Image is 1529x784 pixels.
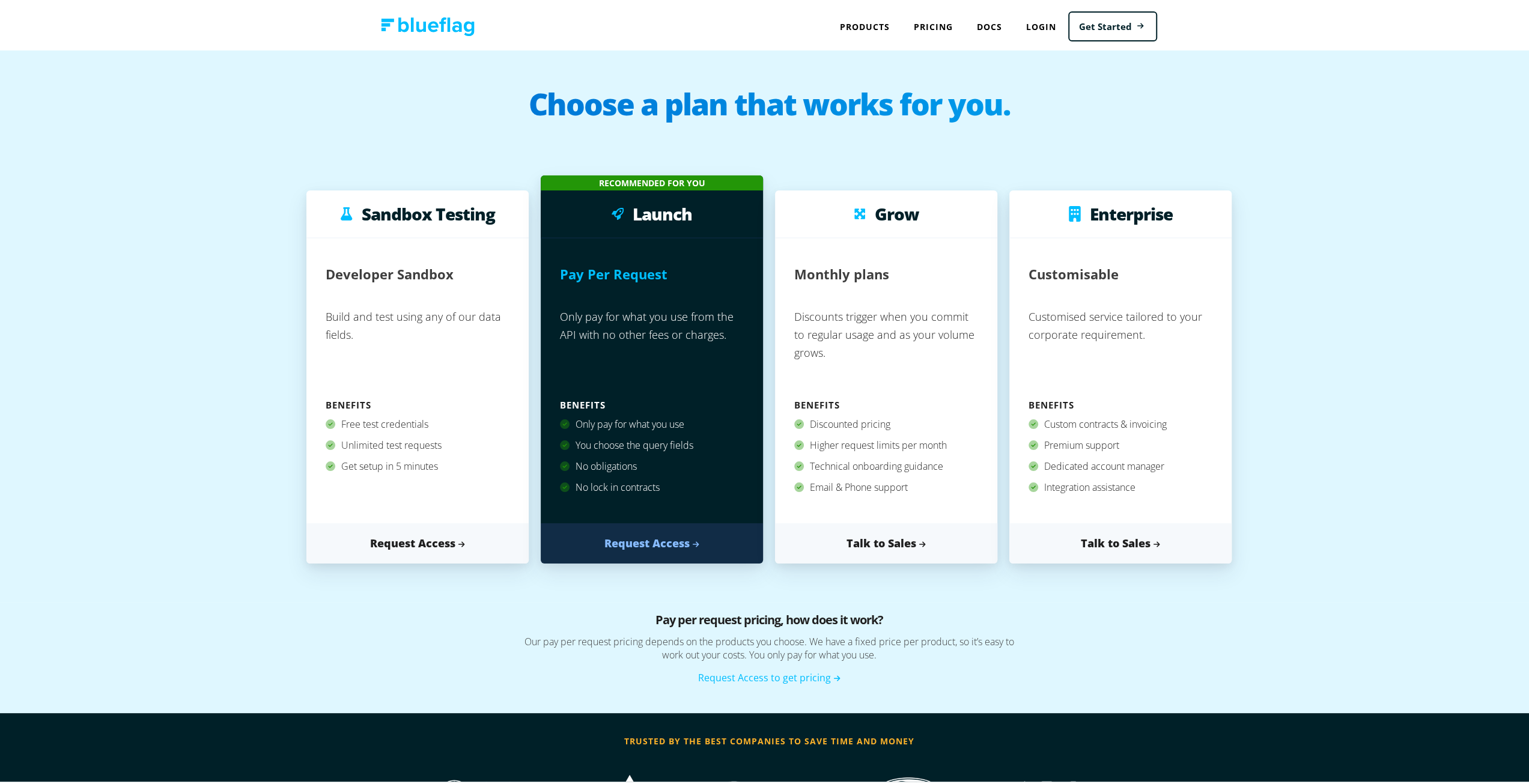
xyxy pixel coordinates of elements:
[381,15,475,34] img: Blue Flag logo
[875,202,919,220] h3: Grow
[1029,412,1212,433] div: Custom contracts & invoicing
[326,433,509,454] div: Unlimited test requests
[794,300,978,394] p: Discounts trigger when you commit to regular usage and as your volume grows.
[326,412,509,433] div: Free test credentials
[560,300,744,394] p: Only pay for what you use from the API with no other fees or charges.
[1029,300,1212,394] p: Customised service tailored to your corporate requirement.
[439,633,1099,668] p: Our pay per request pricing depends on the products you choose. We have a fixed price per product...
[965,12,1014,37] a: Docs
[633,202,692,220] h3: Launch
[12,87,1526,135] h1: Choose a plan that works for you.
[1090,202,1173,220] h3: Enterprise
[421,730,1117,748] h3: trusted by the best companies to save time and money
[560,454,744,475] div: No obligations
[794,412,978,433] div: Discounted pricing
[1029,454,1212,475] div: Dedicated account manager
[1009,521,1232,561] a: Talk to Sales
[794,475,978,496] div: Email & Phone support
[541,521,763,561] a: Request Access
[775,521,997,561] a: Talk to Sales
[828,12,902,37] div: Products
[1014,12,1068,37] a: Login to Blue Flag application
[794,255,889,288] h2: Monthly plans
[1068,9,1157,40] a: Get Started
[698,669,840,682] a: Request Access to get pricing
[326,300,509,394] p: Build and test using any of our data fields.
[1029,433,1212,454] div: Premium support
[326,454,509,475] div: Get setup in 5 minutes
[560,475,744,496] div: No lock in contracts
[306,521,529,561] a: Request Access
[902,12,965,37] a: Pricing
[326,255,454,288] h2: Developer Sandbox
[560,412,744,433] div: Only pay for what you use
[560,433,744,454] div: You choose the query fields
[794,454,978,475] div: Technical onboarding guidance
[560,255,667,288] h2: Pay Per Request
[1029,255,1119,288] h2: Customisable
[794,433,978,454] div: Higher request limits per month
[541,173,763,188] div: Recommended for you
[1029,475,1212,496] div: Integration assistance
[362,202,495,220] h3: Sandbox Testing
[439,609,1099,633] h3: Pay per request pricing, how does it work?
